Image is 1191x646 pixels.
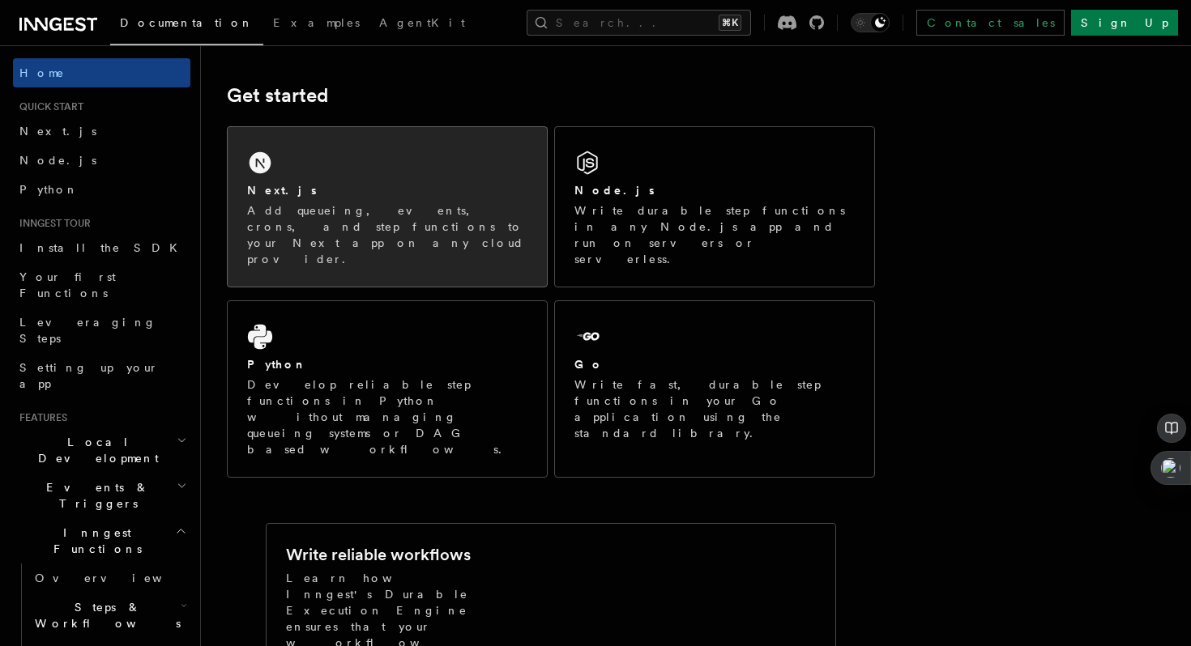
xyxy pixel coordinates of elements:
a: Node.js [13,146,190,175]
a: Documentation [110,5,263,45]
span: Overview [35,572,202,584]
span: Home [19,65,65,81]
a: Your first Functions [13,262,190,308]
a: Examples [263,5,369,44]
button: Local Development [13,427,190,473]
span: Steps & Workflows [28,599,181,631]
h2: Go [574,356,604,372]
span: Install the SDK [19,241,187,254]
span: AgentKit [379,16,465,29]
span: Leveraging Steps [19,316,156,345]
a: Next.jsAdd queueing, events, crons, and step functions to your Next app on any cloud provider. [227,126,548,287]
button: Search...⌘K [527,10,751,36]
span: Setting up your app [19,361,159,390]
span: Python [19,183,79,196]
kbd: ⌘K [719,15,741,31]
a: Leveraging Steps [13,308,190,353]
span: Inngest tour [13,217,91,230]
a: Home [13,58,190,87]
h2: Next.js [247,182,317,198]
p: Write durable step functions in any Node.js app and run on servers or serverless. [574,202,855,267]
button: Events & Triggers [13,473,190,518]
span: Node.js [19,154,96,167]
span: Events & Triggers [13,479,177,512]
button: Inngest Functions [13,518,190,563]
a: GoWrite fast, durable step functions in your Go application using the standard library. [554,300,875,478]
a: AgentKit [369,5,475,44]
p: Develop reliable step functions in Python without managing queueing systems or DAG based workflows. [247,376,527,457]
a: Node.jsWrite durable step functions in any Node.js app and run on servers or serverless. [554,126,875,287]
a: Python [13,175,190,204]
a: Next.js [13,117,190,146]
span: Your first Functions [19,270,116,300]
button: Steps & Workflows [28,593,190,638]
h2: Python [247,356,307,372]
span: Inngest Functions [13,525,175,557]
a: Install the SDK [13,233,190,262]
button: Toggle dark mode [851,13,890,32]
span: Quick start [13,100,83,113]
span: Next.js [19,125,96,138]
span: Local Development [13,434,177,466]
a: Sign Up [1071,10,1178,36]
h2: Node.js [574,182,655,198]
a: Setting up your app [13,353,190,398]
span: Examples [273,16,360,29]
p: Add queueing, events, crons, and step functions to your Next app on any cloud provider. [247,202,527,267]
a: Get started [227,84,328,107]
h2: Write reliable workflows [286,543,471,566]
a: Overview [28,563,190,593]
a: PythonDevelop reliable step functions in Python without managing queueing systems or DAG based wo... [227,300,548,478]
span: Documentation [120,16,254,29]
span: Features [13,411,67,424]
a: Contact sales [916,10,1065,36]
p: Write fast, durable step functions in your Go application using the standard library. [574,376,855,441]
